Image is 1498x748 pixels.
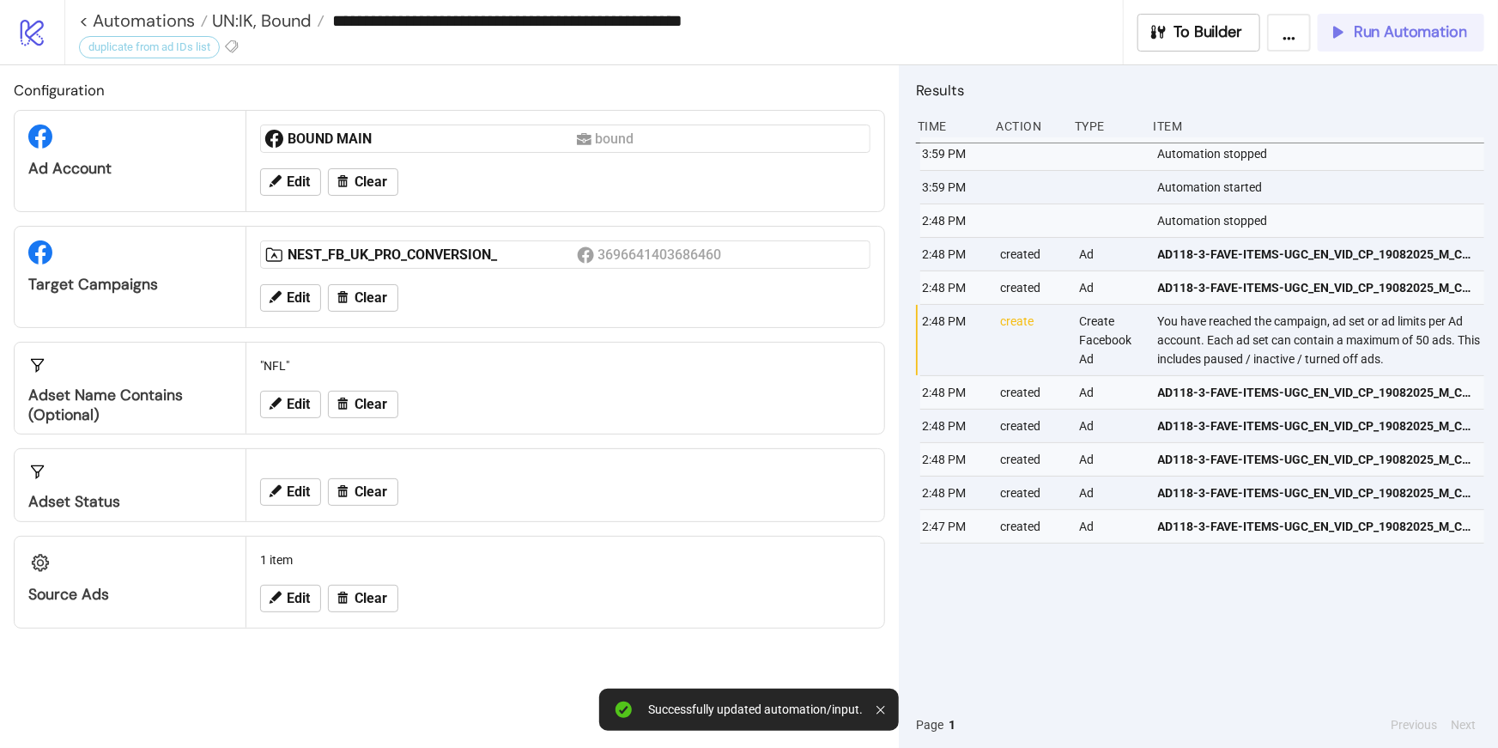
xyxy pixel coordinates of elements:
[1158,278,1477,297] span: AD118-3-FAVE-ITEMS-UGC_EN_VID_CP_19082025_M_CC_SC24_None_
[1354,22,1467,42] span: Run Automation
[1158,450,1477,469] span: AD118-3-FAVE-ITEMS-UGC_EN_VID_CP_19082025_M_CC_SC24_None_
[920,477,987,509] div: 2:48 PM
[1158,271,1477,304] a: AD118-3-FAVE-ITEMS-UGC_EN_VID_CP_19082025_M_CC_SC24_None_
[999,443,1066,476] div: created
[287,290,310,306] span: Edit
[1318,14,1484,52] button: Run Automation
[1156,171,1489,204] div: Automation started
[999,271,1066,304] div: created
[355,397,387,412] span: Clear
[920,204,987,237] div: 2:48 PM
[999,510,1066,543] div: created
[1073,110,1140,143] div: Type
[999,376,1066,409] div: created
[14,79,885,101] h2: Configuration
[1156,204,1489,237] div: Automation stopped
[208,9,312,32] span: UN:IK, Bound
[598,244,725,265] div: 3696641403686460
[920,305,987,375] div: 2:48 PM
[920,510,987,543] div: 2:47 PM
[1446,715,1481,734] button: Next
[1152,110,1485,143] div: Item
[920,410,987,442] div: 2:48 PM
[1158,417,1477,435] span: AD118-3-FAVE-ITEMS-UGC_EN_VID_CP_19082025_M_CC_SC24_None_
[1267,14,1311,52] button: ...
[287,397,310,412] span: Edit
[1158,383,1477,402] span: AD118-3-FAVE-ITEMS-UGC_EN_VID_CP_19082025_M_CC_SC24_None_
[1156,137,1489,170] div: Automation stopped
[995,110,1062,143] div: Action
[287,174,310,190] span: Edit
[328,284,398,312] button: Clear
[1077,305,1144,375] div: Create Facebook Ad
[328,585,398,612] button: Clear
[1077,443,1144,476] div: Ad
[920,271,987,304] div: 2:48 PM
[79,36,220,58] div: duplicate from ad IDs list
[28,159,232,179] div: Ad Account
[1077,376,1144,409] div: Ad
[355,484,387,500] span: Clear
[288,130,577,149] div: BOUND MAIN
[1158,483,1477,502] span: AD118-3-FAVE-ITEMS-UGC_EN_VID_CP_19082025_M_CC_SC24_None_
[920,137,987,170] div: 3:59 PM
[916,79,1484,101] h2: Results
[1158,238,1477,271] a: AD118-3-FAVE-ITEMS-UGC_EN_VID_CP_19082025_M_CC_SC24_None_
[287,591,310,606] span: Edit
[328,478,398,506] button: Clear
[28,585,232,605] div: Source Ads
[916,715,943,734] span: Page
[916,110,983,143] div: Time
[1158,517,1477,536] span: AD118-3-FAVE-ITEMS-UGC_EN_VID_CP_19082025_M_CC_SC24_None_
[920,171,987,204] div: 3:59 PM
[1386,715,1442,734] button: Previous
[943,715,961,734] button: 1
[1158,510,1477,543] a: AD118-3-FAVE-ITEMS-UGC_EN_VID_CP_19082025_M_CC_SC24_None_
[28,275,232,295] div: Target Campaigns
[999,477,1066,509] div: created
[355,591,387,606] span: Clear
[79,12,208,29] a: < Automations
[1174,22,1243,42] span: To Builder
[595,128,640,149] div: bound
[1077,271,1144,304] div: Ad
[1158,410,1477,442] a: AD118-3-FAVE-ITEMS-UGC_EN_VID_CP_19082025_M_CC_SC24_None_
[288,246,577,265] div: NEST_FB_UK_PRO_CONVERSION_
[1158,443,1477,476] a: AD118-3-FAVE-ITEMS-UGC_EN_VID_CP_19082025_M_CC_SC24_None_
[920,376,987,409] div: 2:48 PM
[28,386,232,425] div: Adset Name contains (optional)
[260,284,321,312] button: Edit
[260,391,321,418] button: Edit
[253,350,877,382] div: "NFL"
[920,238,987,271] div: 2:48 PM
[1077,410,1144,442] div: Ad
[260,168,321,196] button: Edit
[999,238,1066,271] div: created
[28,492,232,512] div: Adset Status
[1156,305,1489,375] div: You have reached the campaign, ad set or ad limits per Ad account. Each ad set can contain a maxi...
[1158,245,1477,264] span: AD118-3-FAVE-ITEMS-UGC_EN_VID_CP_19082025_M_CC_SC24_None_
[260,478,321,506] button: Edit
[1077,238,1144,271] div: Ad
[355,174,387,190] span: Clear
[1158,477,1477,509] a: AD118-3-FAVE-ITEMS-UGC_EN_VID_CP_19082025_M_CC_SC24_None_
[1158,376,1477,409] a: AD118-3-FAVE-ITEMS-UGC_EN_VID_CP_19082025_M_CC_SC24_None_
[1077,477,1144,509] div: Ad
[355,290,387,306] span: Clear
[328,168,398,196] button: Clear
[648,702,863,717] div: Successfully updated automation/input.
[253,544,877,576] div: 1 item
[328,391,398,418] button: Clear
[920,443,987,476] div: 2:48 PM
[1077,510,1144,543] div: Ad
[208,12,324,29] a: UN:IK, Bound
[999,305,1066,375] div: create
[999,410,1066,442] div: created
[260,585,321,612] button: Edit
[1137,14,1261,52] button: To Builder
[287,484,310,500] span: Edit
